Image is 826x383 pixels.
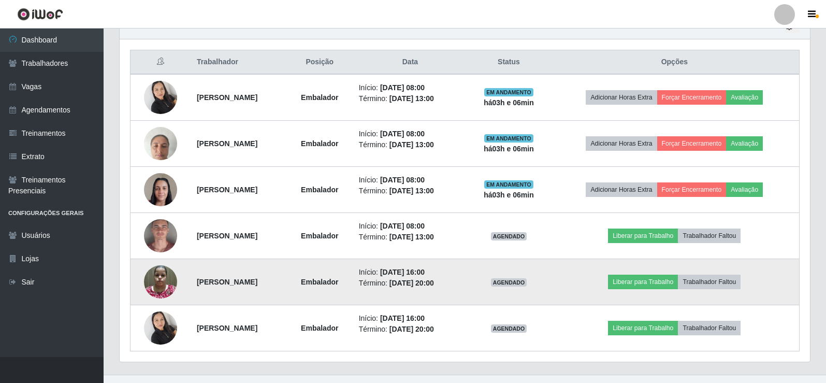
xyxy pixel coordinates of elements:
[657,182,727,197] button: Forçar Encerramento
[359,221,462,232] li: Início:
[586,90,657,105] button: Adicionar Horas Extra
[197,139,257,148] strong: [PERSON_NAME]
[657,90,727,105] button: Forçar Encerramento
[484,98,534,107] strong: há 03 h e 06 min
[484,145,534,153] strong: há 03 h e 06 min
[678,275,741,289] button: Trabalhador Faltou
[468,50,549,75] th: Status
[380,130,425,138] time: [DATE] 08:00
[491,278,527,287] span: AGENDADO
[608,321,678,335] button: Liberar para Trabalho
[380,176,425,184] time: [DATE] 08:00
[144,202,177,270] img: 1750082443540.jpeg
[191,50,287,75] th: Trabalhador
[380,314,425,322] time: [DATE] 16:00
[389,233,434,241] time: [DATE] 13:00
[389,279,434,287] time: [DATE] 20:00
[484,191,534,199] strong: há 03 h e 06 min
[197,232,257,240] strong: [PERSON_NAME]
[484,88,533,96] span: EM ANDAMENTO
[359,232,462,243] li: Término:
[726,182,763,197] button: Avaliação
[301,139,338,148] strong: Embalador
[586,182,657,197] button: Adicionar Horas Extra
[359,129,462,139] li: Início:
[17,8,63,21] img: CoreUI Logo
[678,229,741,243] button: Trabalhador Faltou
[197,278,257,286] strong: [PERSON_NAME]
[359,278,462,289] li: Término:
[359,82,462,93] li: Início:
[726,90,763,105] button: Avaliação
[678,321,741,335] button: Trabalhador Faltou
[359,93,462,104] li: Término:
[380,83,425,92] time: [DATE] 08:00
[144,306,177,350] img: 1722007663957.jpeg
[726,136,763,151] button: Avaliação
[144,122,177,166] img: 1726585318668.jpeg
[144,260,177,304] img: 1712714567127.jpeg
[608,275,678,289] button: Liberar para Trabalho
[389,94,434,103] time: [DATE] 13:00
[657,136,727,151] button: Forçar Encerramento
[608,229,678,243] button: Liberar para Trabalho
[301,93,338,102] strong: Embalador
[301,324,338,332] strong: Embalador
[359,313,462,324] li: Início:
[586,136,657,151] button: Adicionar Horas Extra
[389,187,434,195] time: [DATE] 13:00
[197,186,257,194] strong: [PERSON_NAME]
[359,186,462,196] li: Término:
[491,232,527,240] span: AGENDADO
[197,93,257,102] strong: [PERSON_NAME]
[301,278,338,286] strong: Embalador
[359,267,462,278] li: Início:
[359,175,462,186] li: Início:
[484,180,533,189] span: EM ANDAMENTO
[301,186,338,194] strong: Embalador
[353,50,468,75] th: Data
[359,139,462,150] li: Término:
[491,324,527,333] span: AGENDADO
[550,50,800,75] th: Opções
[359,324,462,335] li: Término:
[144,75,177,119] img: 1722007663957.jpeg
[287,50,353,75] th: Posição
[197,324,257,332] strong: [PERSON_NAME]
[484,134,533,143] span: EM ANDAMENTO
[389,140,434,149] time: [DATE] 13:00
[389,325,434,333] time: [DATE] 20:00
[144,167,177,211] img: 1738436502768.jpeg
[380,268,425,276] time: [DATE] 16:00
[380,222,425,230] time: [DATE] 08:00
[301,232,338,240] strong: Embalador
